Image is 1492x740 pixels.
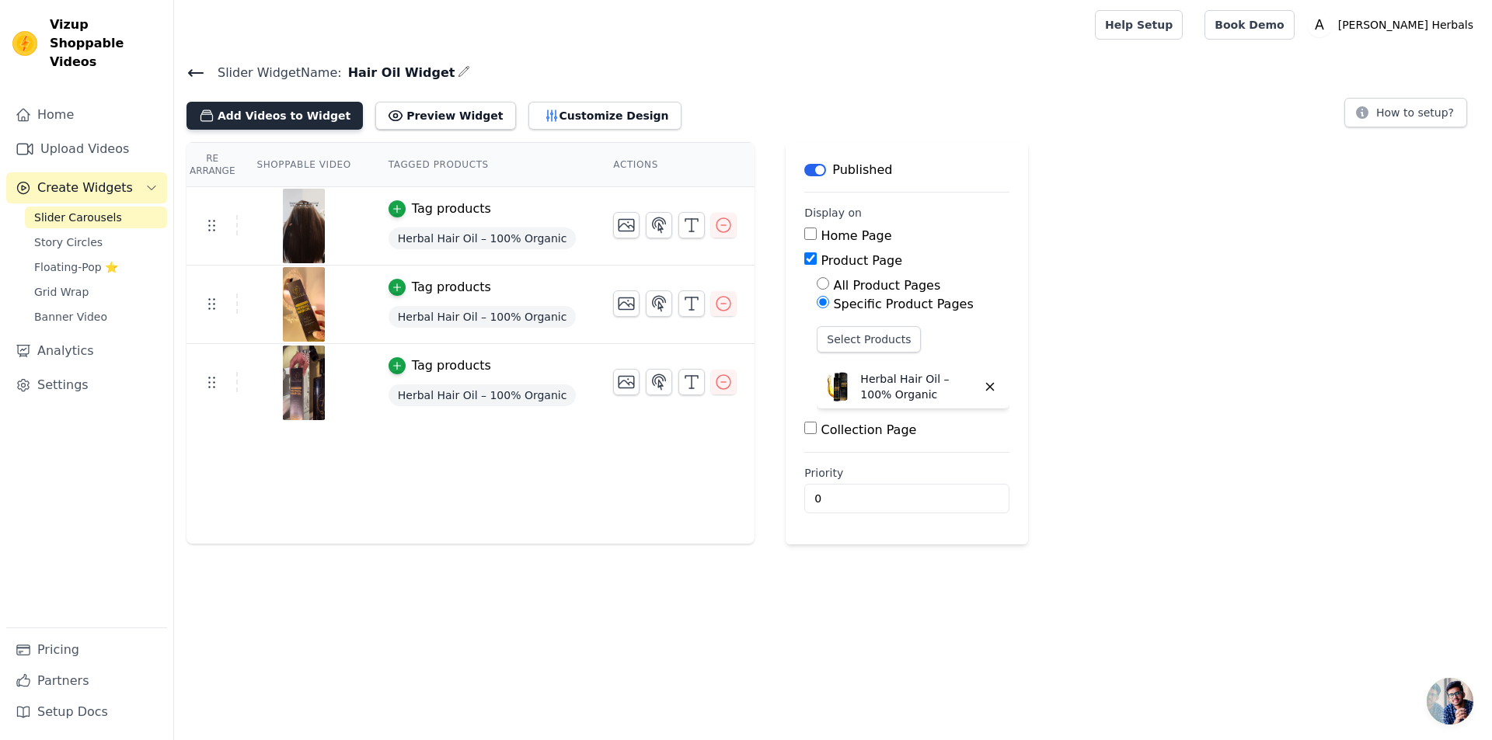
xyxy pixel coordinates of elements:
div: Open chat [1427,678,1473,724]
label: Priority [804,465,1009,481]
button: Tag products [389,278,491,297]
label: All Product Pages [833,278,940,293]
a: Pricing [6,634,167,665]
a: Book Demo [1204,10,1294,40]
button: Delete widget [977,373,1003,400]
span: Floating-Pop ⭐ [34,259,118,275]
img: Vizup [12,31,37,56]
span: Create Widgets [37,179,133,197]
a: Grid Wrap [25,281,167,303]
a: Story Circles [25,231,167,253]
a: Analytics [6,335,167,367]
label: Product Page [821,253,902,268]
a: Upload Videos [6,134,167,165]
p: Published [832,161,892,179]
p: [PERSON_NAME] Herbals [1332,11,1480,39]
th: Tagged Products [370,143,595,187]
p: Herbal Hair Oil – 100% Organic [860,371,977,402]
text: A [1315,17,1324,33]
button: Add Videos to Widget [186,102,363,130]
button: Tag products [389,356,491,375]
button: Change Thumbnail [613,369,640,395]
span: Hair Oil Widget [342,64,455,82]
img: Herbal Hair Oil – 100% Organic [823,371,854,402]
a: Floating-Pop ⭐ [25,256,167,278]
button: Customize Design [528,102,682,130]
div: Tag products [412,356,491,375]
legend: Display on [804,205,862,221]
img: vizup-images-d8a4.png [282,267,326,342]
img: vizup-images-c3c8.png [282,189,326,263]
span: Grid Wrap [34,284,89,300]
button: Change Thumbnail [613,212,640,238]
span: Herbal Hair Oil – 100% Organic [389,228,577,249]
button: How to setup? [1344,98,1467,127]
a: Help Setup [1095,10,1183,40]
span: Herbal Hair Oil – 100% Organic [389,384,577,406]
th: Actions [594,143,755,187]
button: A [PERSON_NAME] Herbals [1307,11,1480,39]
span: Slider Carousels [34,210,122,225]
a: Banner Video [25,306,167,328]
th: Re Arrange [186,143,238,187]
th: Shoppable Video [238,143,369,187]
span: Vizup Shoppable Videos [50,16,161,71]
a: How to setup? [1344,109,1467,123]
a: Home [6,99,167,130]
span: Banner Video [34,309,107,325]
button: Select Products [817,326,921,353]
span: Slider Widget Name: [205,64,342,82]
button: Create Widgets [6,172,167,203]
label: Specific Product Pages [833,297,973,311]
div: Tag products [412,278,491,297]
a: Setup Docs [6,697,167,728]
a: Settings [6,370,167,401]
span: Story Circles [34,235,103,250]
a: Partners [6,665,167,697]
div: Tag products [412,200,491,218]
label: Home Page [821,228,891,243]
img: vizup-images-a1bc.png [282,346,326,420]
button: Change Thumbnail [613,290,640,317]
span: Herbal Hair Oil – 100% Organic [389,306,577,328]
button: Tag products [389,200,491,218]
button: Preview Widget [375,102,515,130]
a: Slider Carousels [25,207,167,228]
label: Collection Page [821,422,916,437]
div: Edit Name [458,62,470,83]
